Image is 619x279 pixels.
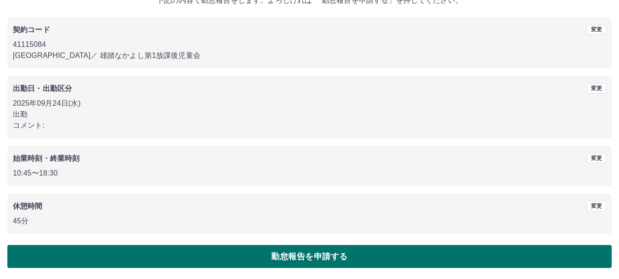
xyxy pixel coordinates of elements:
[13,50,606,61] p: [GEOGRAPHIC_DATA] ／ 雄踏なかよし第1放課後児童会
[13,202,43,210] b: 休憩時間
[13,168,606,179] p: 10:45 〜 18:30
[13,85,72,92] b: 出勤日・出勤区分
[587,24,606,34] button: 変更
[7,245,612,268] button: 勤怠報告を申請する
[587,153,606,163] button: 変更
[587,201,606,211] button: 変更
[13,154,79,162] b: 始業時刻・終業時刻
[13,26,50,34] b: 契約コード
[13,98,606,109] p: 2025年09月24日(水)
[13,216,606,227] p: 45分
[13,109,606,120] p: 出勤
[587,83,606,93] button: 変更
[13,120,606,131] p: コメント:
[13,39,606,50] p: 41115084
